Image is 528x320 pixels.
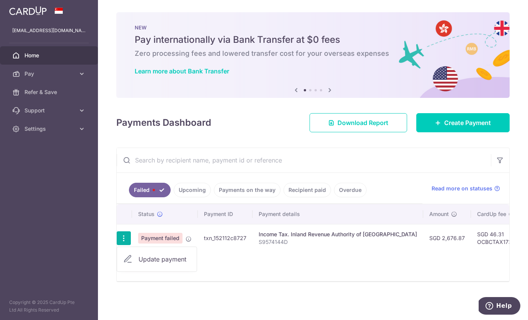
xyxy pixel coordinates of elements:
span: Refer & Save [24,88,75,96]
img: Bank transfer banner [116,12,510,98]
a: Overdue [334,183,367,197]
a: Recipient paid [284,183,331,197]
a: Upcoming [174,183,211,197]
span: Support [24,107,75,114]
span: CardUp fee [477,210,506,218]
a: Failed [129,183,171,197]
h4: Payments Dashboard [116,116,211,130]
span: Pay [24,70,75,78]
a: Download Report [310,113,407,132]
th: Payment ID [198,204,253,224]
a: Learn more about Bank Transfer [135,67,229,75]
span: Create Payment [444,118,491,127]
p: [EMAIL_ADDRESS][DOMAIN_NAME] [12,27,86,34]
img: CardUp [9,6,47,15]
td: txn_152112c8727 [198,224,253,252]
span: Download Report [337,118,388,127]
h6: Zero processing fees and lowered transfer cost for your overseas expenses [135,49,491,58]
a: Create Payment [416,113,510,132]
a: Payments on the way [214,183,280,197]
p: NEW [135,24,491,31]
td: SGD 46.31 OCBCTAX173 [471,224,521,252]
span: Amount [429,210,449,218]
p: S9574144D [259,238,417,246]
span: Payment failed [138,233,183,244]
iframe: Opens a widget where you can find more information [479,297,520,316]
div: Income Tax. Inland Revenue Authority of [GEOGRAPHIC_DATA] [259,231,417,238]
th: Payment details [253,204,423,224]
span: Status [138,210,155,218]
td: SGD 2,676.87 [423,224,471,252]
a: Read more on statuses [432,185,500,192]
h5: Pay internationally via Bank Transfer at $0 fees [135,34,491,46]
input: Search by recipient name, payment id or reference [117,148,491,172]
span: Home [24,52,75,59]
span: Read more on statuses [432,185,492,192]
span: Settings [24,125,75,133]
